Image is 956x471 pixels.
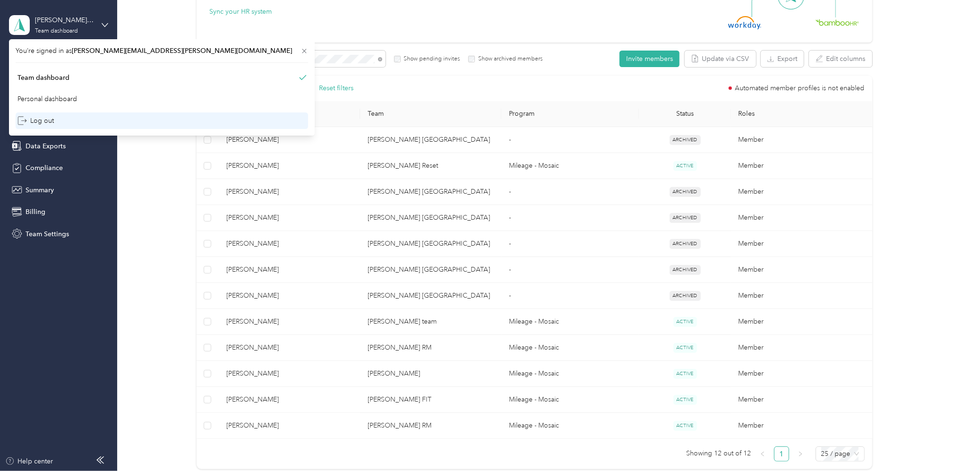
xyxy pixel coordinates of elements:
[728,16,761,29] img: Workday
[731,335,872,361] td: Member
[501,205,639,231] td: -
[816,19,859,26] img: BambooHR
[26,141,66,151] span: Data Exports
[731,179,872,205] td: Member
[731,361,872,387] td: Member
[219,309,360,335] td: Victor Roy
[226,420,353,431] span: [PERSON_NAME]
[360,387,501,413] td: Amy Cummins FIT
[226,317,353,327] span: [PERSON_NAME]
[219,283,360,309] td: Victor Singh
[360,257,501,283] td: Acosta Canada
[26,207,45,217] span: Billing
[501,179,639,205] td: -
[670,187,701,197] span: ARCHIVED
[360,361,501,387] td: Darren Theberge
[731,413,872,439] td: Member
[226,213,353,223] span: [PERSON_NAME]
[793,446,808,462] button: right
[26,229,69,239] span: Team Settings
[360,205,501,231] td: Acosta Canada
[673,369,697,379] span: ACTIVE
[731,127,872,153] td: Member
[226,265,353,275] span: [PERSON_NAME]
[755,446,770,462] button: left
[501,335,639,361] td: Mileage - Mosaic
[501,101,639,127] th: Program
[17,73,69,83] div: Team dashboard
[35,15,94,25] div: [PERSON_NAME] [GEOGRAPHIC_DATA]
[219,127,360,153] td: Victoria Lansdowne
[761,51,804,67] button: Export
[226,161,353,171] span: [PERSON_NAME]
[501,257,639,283] td: -
[670,265,701,275] span: ARCHIVED
[673,343,697,353] span: ACTIVE
[219,179,360,205] td: Victoria Bothwell
[226,291,353,301] span: [PERSON_NAME]
[219,413,360,439] td: Victoria Baguley-Lowe
[639,101,731,127] th: Status
[731,231,872,257] td: Member
[219,257,360,283] td: Victoria Di Palma
[210,7,272,17] button: Sync your HR system
[673,421,697,431] span: ACTIVE
[501,387,639,413] td: Mileage - Mosaic
[685,51,756,67] button: Update via CSV
[219,335,360,361] td: Victoria Hedman
[5,456,53,466] button: Help center
[226,135,353,145] span: [PERSON_NAME]
[821,447,859,461] span: 25 / page
[670,239,701,249] span: ARCHIVED
[360,101,501,127] th: Team
[401,55,460,63] label: Show pending invites
[687,446,751,461] span: Showing 12 out of 12
[35,28,78,34] div: Team dashboard
[903,418,956,471] iframe: Everlance-gr Chat Button Frame
[219,153,360,179] td: Victor Peterson
[226,343,353,353] span: [PERSON_NAME]
[501,127,639,153] td: -
[731,153,872,179] td: Member
[360,283,501,309] td: Acosta Canada
[501,153,639,179] td: Mileage - Mosaic
[775,447,789,461] a: 1
[226,368,353,379] span: [PERSON_NAME]
[673,161,697,171] span: ACTIVE
[360,153,501,179] td: Irene Kerkhoven Reset
[219,231,360,257] td: Victoria Parsons
[360,179,501,205] td: Acosta Canada
[793,446,808,462] li: Next Page
[501,413,639,439] td: Mileage - Mosaic
[673,317,697,327] span: ACTIVE
[360,127,501,153] td: Acosta Canada
[475,55,543,63] label: Show archived members
[219,361,360,387] td: Victor Lukenoff
[501,231,639,257] td: -
[731,205,872,231] td: Member
[731,101,872,127] th: Roles
[26,185,54,195] span: Summary
[360,309,501,335] td: Alisa Krueger's team
[219,205,360,231] td: Victoria Lansdowne
[226,239,353,249] span: [PERSON_NAME]
[731,283,872,309] td: Member
[501,309,639,335] td: Mileage - Mosaic
[816,446,865,462] div: Page Size
[670,291,701,301] span: ARCHIVED
[360,231,501,257] td: Acosta Canada
[501,283,639,309] td: -
[755,446,770,462] li: Previous Page
[774,446,789,462] li: 1
[673,395,697,405] span: ACTIVE
[809,51,872,67] button: Edit columns
[731,387,872,413] td: Member
[731,309,872,335] td: Member
[17,116,54,126] div: Log out
[26,163,63,173] span: Compliance
[72,47,292,55] span: [PERSON_NAME][EMAIL_ADDRESS][PERSON_NAME][DOMAIN_NAME]
[620,51,680,67] button: Invite members
[360,413,501,439] td: Kristin Park RM
[798,451,803,457] span: right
